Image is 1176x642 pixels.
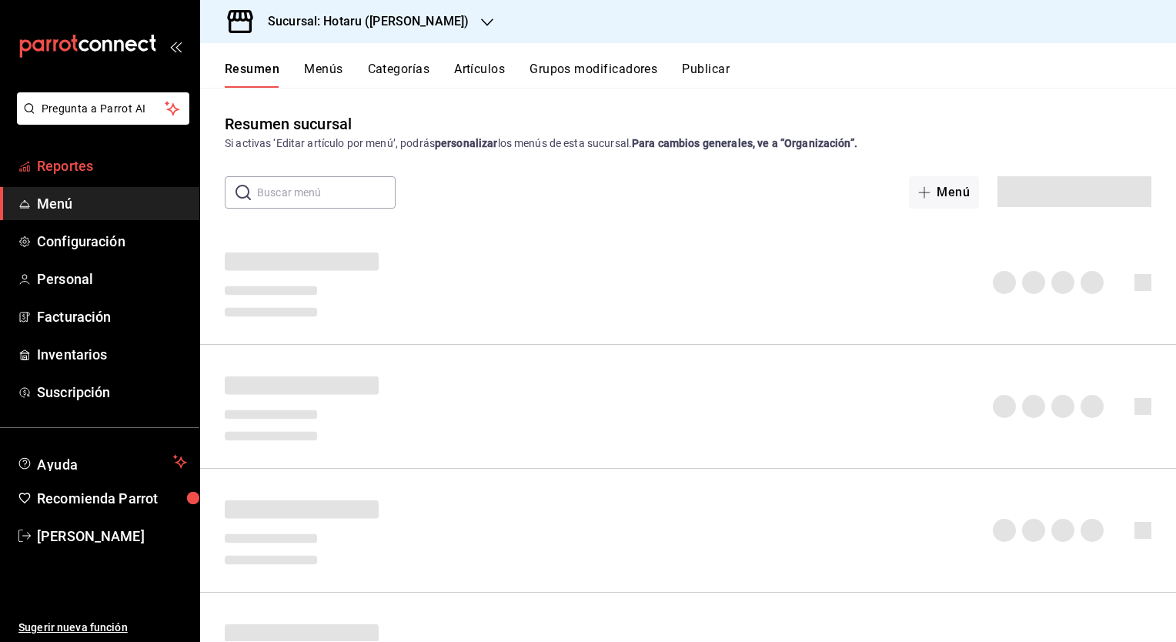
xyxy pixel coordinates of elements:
a: Pregunta a Parrot AI [11,112,189,128]
strong: Para cambios generales, ve a “Organización”. [632,137,857,149]
button: Artículos [454,62,505,88]
span: Recomienda Parrot [37,488,187,509]
button: Publicar [682,62,730,88]
button: Menús [304,62,342,88]
span: Facturación [37,306,187,327]
span: Pregunta a Parrot AI [42,101,165,117]
div: navigation tabs [225,62,1176,88]
button: open_drawer_menu [169,40,182,52]
strong: personalizar [435,137,498,149]
input: Buscar menú [257,177,396,208]
button: Categorías [368,62,430,88]
span: Reportes [37,155,187,176]
div: Resumen sucursal [225,112,352,135]
span: Ayuda [37,453,167,471]
h3: Sucursal: Hotaru ([PERSON_NAME]) [256,12,469,31]
span: Sugerir nueva función [18,620,187,636]
span: Inventarios [37,344,187,365]
button: Pregunta a Parrot AI [17,92,189,125]
button: Menú [909,176,979,209]
span: [PERSON_NAME] [37,526,187,547]
span: Configuración [37,231,187,252]
span: Personal [37,269,187,289]
span: Suscripción [37,382,187,403]
button: Resumen [225,62,279,88]
span: Menú [37,193,187,214]
button: Grupos modificadores [530,62,657,88]
div: Si activas ‘Editar artículo por menú’, podrás los menús de esta sucursal. [225,135,1151,152]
